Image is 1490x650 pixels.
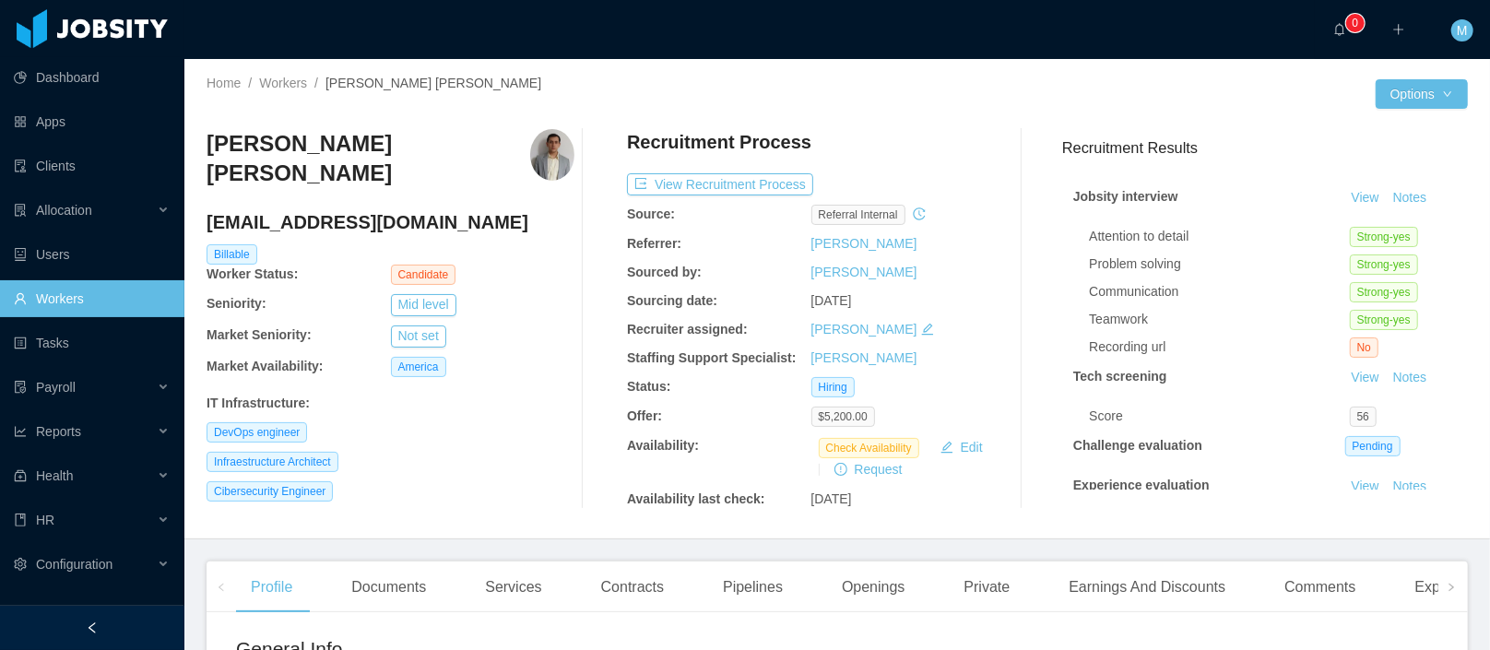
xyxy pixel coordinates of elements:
span: No [1350,337,1378,358]
i: icon: line-chart [14,425,27,438]
div: Problem solving [1089,254,1349,274]
div: Teamwork [1089,310,1349,329]
span: Payroll [36,380,76,395]
a: View [1345,190,1386,205]
div: Recording url [1089,337,1349,357]
i: icon: setting [14,558,27,571]
div: Openings [827,561,920,613]
div: Score [1089,407,1349,426]
button: icon: editEdit [933,436,990,458]
b: Worker Status: [207,266,298,281]
span: / [314,76,318,90]
div: Comments [1270,561,1370,613]
span: / [248,76,252,90]
div: Earnings And Discounts [1054,561,1240,613]
button: Notes [1386,187,1435,209]
button: Optionsicon: down [1376,79,1468,109]
span: Configuration [36,557,112,572]
button: Notes [1386,476,1435,498]
img: 4ab1fc72-101f-4c12-9cd9-cb79019ff054_669ec15f69783-400w.png [530,129,574,181]
b: Referrer: [627,236,681,251]
b: Availability: [627,438,699,453]
b: Source: [627,207,675,221]
b: Availability last check: [627,491,765,506]
span: [DATE] [811,491,852,506]
div: Services [470,561,556,613]
strong: Tech screening [1073,369,1167,384]
a: Workers [259,76,307,90]
span: [DATE] [811,293,852,308]
span: Pending [1345,436,1401,456]
b: IT Infrastructure : [207,396,310,410]
b: Market Seniority: [207,327,312,342]
span: DevOps engineer [207,422,307,443]
b: Offer: [627,408,662,423]
i: icon: edit [921,323,934,336]
div: Contracts [586,561,679,613]
span: Hiring [811,377,855,397]
div: Private [950,561,1025,613]
i: icon: file-protect [14,381,27,394]
a: icon: exportView Recruitment Process [627,177,813,192]
button: Notes [1386,367,1435,389]
button: icon: exclamation-circleRequest [827,458,910,480]
span: [PERSON_NAME] [PERSON_NAME] [325,76,541,90]
div: Attention to detail [1089,227,1349,246]
sup: 0 [1346,14,1365,32]
i: icon: bell [1333,23,1346,36]
span: Candidate [391,265,456,285]
button: icon: exportView Recruitment Process [627,173,813,195]
b: Sourced by: [627,265,702,279]
a: View [1345,370,1386,384]
h4: [EMAIL_ADDRESS][DOMAIN_NAME] [207,209,574,235]
a: icon: robotUsers [14,236,170,273]
a: [PERSON_NAME] [811,236,917,251]
a: icon: userWorkers [14,280,170,317]
span: Strong-yes [1350,254,1418,275]
a: icon: profileTasks [14,325,170,361]
span: Strong-yes [1350,310,1418,330]
b: Sourcing date: [627,293,717,308]
i: icon: left [217,583,226,592]
h3: Recruitment Results [1062,136,1468,160]
strong: Experience evaluation [1073,478,1210,492]
span: 56 [1350,407,1377,427]
i: icon: history [913,207,926,220]
a: icon: pie-chartDashboard [14,59,170,96]
span: M [1457,19,1468,41]
h3: [PERSON_NAME] [PERSON_NAME] [207,129,530,189]
strong: Challenge evaluation [1073,438,1202,453]
b: Recruiter assigned: [627,322,748,337]
i: icon: plus [1392,23,1405,36]
span: HR [36,513,54,527]
span: America [391,357,446,377]
b: Seniority: [207,296,266,311]
span: Allocation [36,203,92,218]
div: Documents [337,561,441,613]
span: Strong-yes [1350,282,1418,302]
a: [PERSON_NAME] [811,265,917,279]
i: icon: medicine-box [14,469,27,482]
a: [PERSON_NAME] [811,350,917,365]
span: Referral internal [811,205,905,225]
strong: Jobsity interview [1073,189,1178,204]
span: Health [36,468,73,483]
a: Home [207,76,241,90]
b: Staffing Support Specialist: [627,350,797,365]
b: Status: [627,379,670,394]
b: Market Availability: [207,359,324,373]
a: icon: appstoreApps [14,103,170,140]
span: Billable [207,244,257,265]
span: Infraestructure Architect [207,452,338,472]
i: icon: right [1447,583,1456,592]
div: Profile [236,561,307,613]
button: Not set [391,325,446,348]
span: $5,200.00 [811,407,875,427]
i: icon: book [14,514,27,526]
span: Strong-yes [1350,227,1418,247]
a: [PERSON_NAME] [811,322,917,337]
span: Reports [36,424,81,439]
h4: Recruitment Process [627,129,811,155]
div: Communication [1089,282,1349,301]
i: icon: solution [14,204,27,217]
